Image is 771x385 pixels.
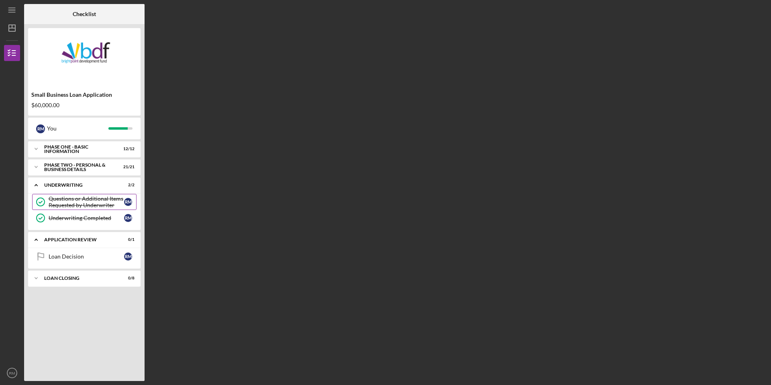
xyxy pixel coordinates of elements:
div: Loan Closing [44,276,114,281]
div: 2 / 2 [120,183,135,187]
div: R M [124,198,132,206]
a: Underwriting CompletedRM [32,210,137,226]
div: R M [124,214,132,222]
div: 0 / 1 [120,237,135,242]
div: R M [124,253,132,261]
a: Questions or Additional Items Requested by UnderwriterRM [32,194,137,210]
div: Underwriting [44,183,114,187]
a: Loan DecisionRM [32,249,137,265]
text: RM [9,371,15,375]
div: Loan Decision [49,253,124,260]
div: PHASE TWO - PERSONAL & BUSINESS DETAILS [44,163,114,172]
div: 0 / 8 [120,276,135,281]
div: Application Review [44,237,114,242]
button: RM [4,365,20,381]
div: $60,000.00 [31,102,137,108]
div: You [47,122,108,135]
div: Questions or Additional Items Requested by Underwriter [49,196,124,208]
div: Underwriting Completed [49,215,124,221]
div: 21 / 21 [120,165,135,169]
div: R M [36,124,45,133]
div: Small Business Loan Application [31,92,137,98]
b: Checklist [73,11,96,17]
div: 12 / 12 [120,147,135,151]
img: Product logo [28,32,141,80]
div: Phase One - Basic Information [44,145,114,154]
